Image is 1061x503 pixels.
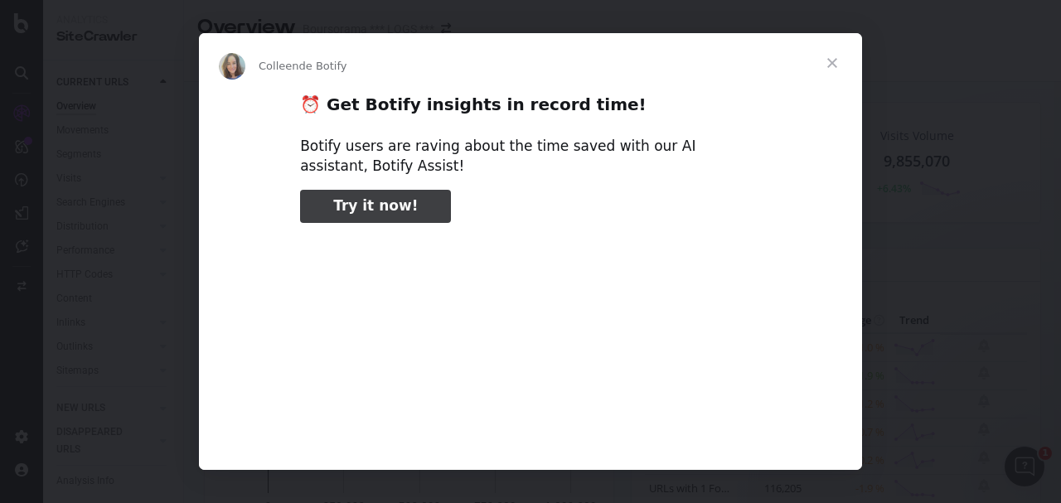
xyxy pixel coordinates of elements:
[333,197,418,214] span: Try it now!
[300,94,761,124] h2: ⏰ Get Botify insights in record time!
[300,137,761,177] div: Botify users are raving about the time saved with our AI assistant, Botify Assist!
[300,190,451,223] a: Try it now!
[299,60,347,72] span: de Botify
[802,33,862,93] span: Fermer
[259,60,299,72] span: Colleen
[219,53,245,80] img: Profile image for Colleen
